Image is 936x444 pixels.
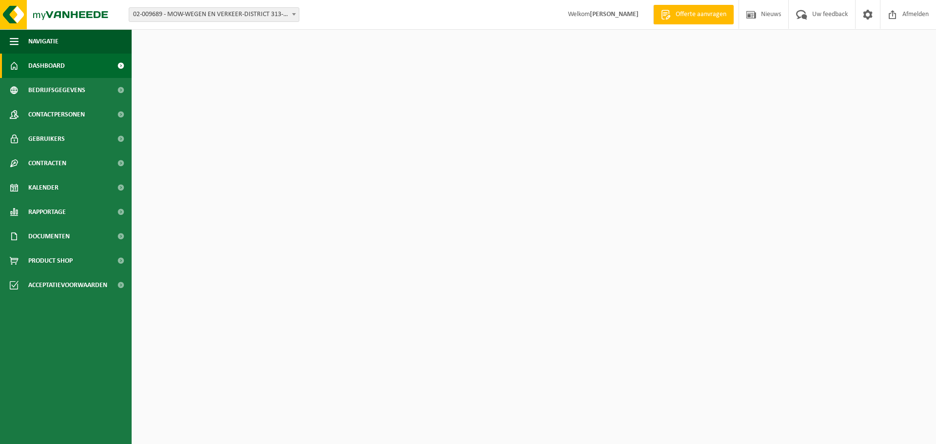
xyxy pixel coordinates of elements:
span: Rapportage [28,200,66,224]
span: Offerte aanvragen [673,10,729,19]
span: Product Shop [28,249,73,273]
a: Offerte aanvragen [653,5,734,24]
span: Bedrijfsgegevens [28,78,85,102]
span: 02-009689 - MOW-WEGEN EN VERKEER-DISTRICT 313-IEPER - IEPER [129,7,299,22]
span: 02-009689 - MOW-WEGEN EN VERKEER-DISTRICT 313-IEPER - IEPER [129,8,299,21]
span: Contactpersonen [28,102,85,127]
span: Dashboard [28,54,65,78]
span: Navigatie [28,29,58,54]
span: Acceptatievoorwaarden [28,273,107,297]
span: Documenten [28,224,70,249]
span: Kalender [28,175,58,200]
strong: [PERSON_NAME] [590,11,639,18]
span: Gebruikers [28,127,65,151]
span: Contracten [28,151,66,175]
